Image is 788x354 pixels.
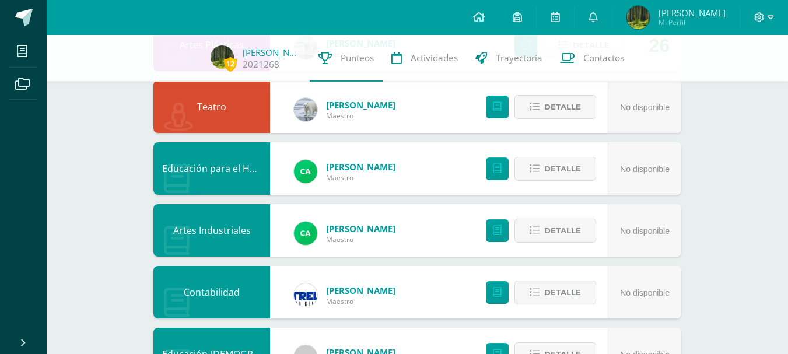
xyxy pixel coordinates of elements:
[341,52,374,64] span: Punteos
[383,35,467,82] a: Actividades
[514,281,596,304] button: Detalle
[544,96,581,118] span: Detalle
[243,47,301,58] a: [PERSON_NAME] Son
[620,288,670,297] span: No disponible
[294,98,317,121] img: bb12ee73cbcbadab578609fc3959b0d5.png
[294,160,317,183] img: b94154432af3d5d10cd17dd5d91a69d3.png
[326,111,395,121] span: Maestro
[626,6,650,29] img: 7156044ebbd9da597cb4f05813d6cce3.png
[326,173,395,183] span: Maestro
[326,285,395,296] span: [PERSON_NAME]
[326,161,395,173] span: [PERSON_NAME]
[224,57,237,71] span: 12
[620,164,670,174] span: No disponible
[583,52,624,64] span: Contactos
[620,226,670,236] span: No disponible
[153,142,270,195] div: Educación para el Hogar
[326,234,395,244] span: Maestro
[153,80,270,133] div: Teatro
[496,52,542,64] span: Trayectoria
[243,58,279,71] a: 2021268
[153,266,270,318] div: Contabilidad
[467,35,551,82] a: Trayectoria
[326,296,395,306] span: Maestro
[294,283,317,307] img: 44e186c3ba6d16a07d6f99a01580e26b.png
[544,220,581,241] span: Detalle
[153,204,270,257] div: Artes Industriales
[620,103,670,112] span: No disponible
[310,35,383,82] a: Punteos
[551,35,633,82] a: Contactos
[411,52,458,64] span: Actividades
[211,45,234,69] img: 7156044ebbd9da597cb4f05813d6cce3.png
[514,157,596,181] button: Detalle
[659,17,726,27] span: Mi Perfil
[326,223,395,234] span: [PERSON_NAME]
[514,219,596,243] button: Detalle
[326,99,395,111] span: [PERSON_NAME]
[514,95,596,119] button: Detalle
[544,282,581,303] span: Detalle
[544,158,581,180] span: Detalle
[294,222,317,245] img: b94154432af3d5d10cd17dd5d91a69d3.png
[659,7,726,19] span: [PERSON_NAME]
